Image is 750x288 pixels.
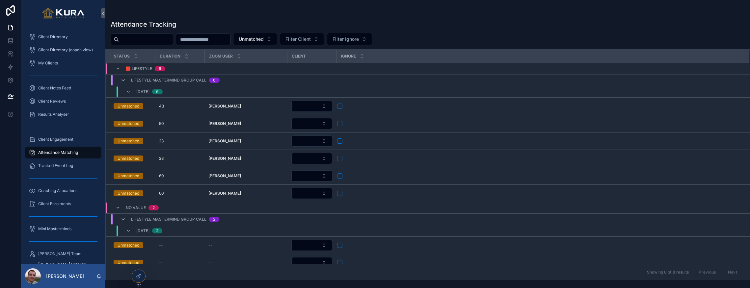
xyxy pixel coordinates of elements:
[25,261,101,273] a: [PERSON_NAME] Referral Partners
[159,191,164,196] span: 60
[291,257,332,268] button: Select Button
[159,104,164,109] span: 43
[38,188,77,193] span: Coaching Allocations
[208,191,241,196] strong: [PERSON_NAME]
[156,228,158,233] div: 2
[25,31,101,43] a: Client Directory
[126,205,146,210] span: No value
[118,190,139,196] div: Unmatched
[291,118,332,129] button: Select Button
[131,217,206,222] span: Lifestyle Mastermind Group Call
[208,138,241,143] strong: [PERSON_NAME]
[341,54,356,59] span: Ignore
[25,108,101,120] a: Results Analyser
[159,138,164,144] span: 23
[208,173,241,178] strong: [PERSON_NAME]
[25,44,101,56] a: Client Directory (coach view)
[21,26,105,264] div: scrollable content
[156,89,159,94] div: 6
[152,205,155,210] div: 2
[285,36,311,42] span: Filter Client
[38,251,82,256] span: [PERSON_NAME] Team
[208,260,212,265] span: --
[291,135,332,147] button: Select Button
[38,85,71,91] span: Client Notes Feed
[208,121,241,126] strong: [PERSON_NAME]
[118,121,139,127] div: Unmatched
[208,260,283,265] a: --
[291,118,333,130] a: Select Button
[38,60,58,66] span: My Clients
[292,54,306,59] span: Client
[208,104,241,108] strong: [PERSON_NAME]
[38,226,71,231] span: Mini Masterminds
[25,248,101,260] a: [PERSON_NAME] Team
[114,54,130,59] span: Status
[114,138,151,144] a: Unmatched
[208,104,283,109] a: [PERSON_NAME]
[159,66,161,71] div: 6
[291,153,333,164] a: Select Button
[25,160,101,172] a: Tracked Event Log
[118,173,139,179] div: Unmatched
[118,103,139,109] div: Unmatched
[291,170,332,181] button: Select Button
[114,190,151,196] a: Unmatched
[233,33,277,45] button: Select Button
[118,156,139,161] div: Unmatched
[280,33,324,45] button: Select Button
[114,173,151,179] a: Unmatched
[291,101,332,112] button: Select Button
[159,173,201,179] a: 60
[25,133,101,145] a: Client Engagement
[208,138,283,144] a: [PERSON_NAME]
[333,36,359,42] span: Filter Ignore
[46,273,84,279] p: [PERSON_NAME]
[25,57,101,69] a: My Clients
[647,270,689,275] span: Showing 8 of 8 results
[114,121,151,127] a: Unmatched
[118,242,139,248] div: Unmatched
[159,156,201,161] a: 23
[38,163,73,168] span: Tracked Event Log
[159,104,201,109] a: 43
[291,135,333,147] a: Select Button
[159,121,164,126] span: 50
[25,185,101,197] a: Coaching Allocations
[38,112,69,117] span: Results Analyser
[208,156,241,161] strong: [PERSON_NAME]
[42,8,85,18] img: App logo
[114,242,151,248] a: Unmatched
[208,243,283,248] a: --
[25,223,101,235] a: Mini Masterminds
[159,243,201,248] a: --
[25,198,101,210] a: Client Enrolments
[114,260,151,266] a: Unmatched
[208,191,283,196] a: [PERSON_NAME]
[114,103,151,109] a: Unmatched
[38,47,93,53] span: Client Directory (coach view)
[38,150,78,155] span: Attendance Matching
[291,188,332,199] button: Select Button
[159,260,201,265] a: --
[159,138,201,144] a: 23
[118,138,139,144] div: Unmatched
[159,191,201,196] a: 60
[213,217,215,222] div: 2
[208,156,283,161] a: [PERSON_NAME]
[208,243,212,248] span: --
[38,201,71,206] span: Client Enrolments
[159,121,201,126] a: 50
[291,239,333,251] a: Select Button
[208,121,283,126] a: [PERSON_NAME]
[213,78,216,83] div: 6
[25,82,101,94] a: Client Notes Feed
[136,89,149,94] span: [DATE]
[136,228,149,233] span: [DATE]
[126,66,152,71] span: 🟥 Lifestyle
[160,54,180,59] span: Duration
[209,54,233,59] span: Zoom User
[38,137,73,142] span: Client Engagement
